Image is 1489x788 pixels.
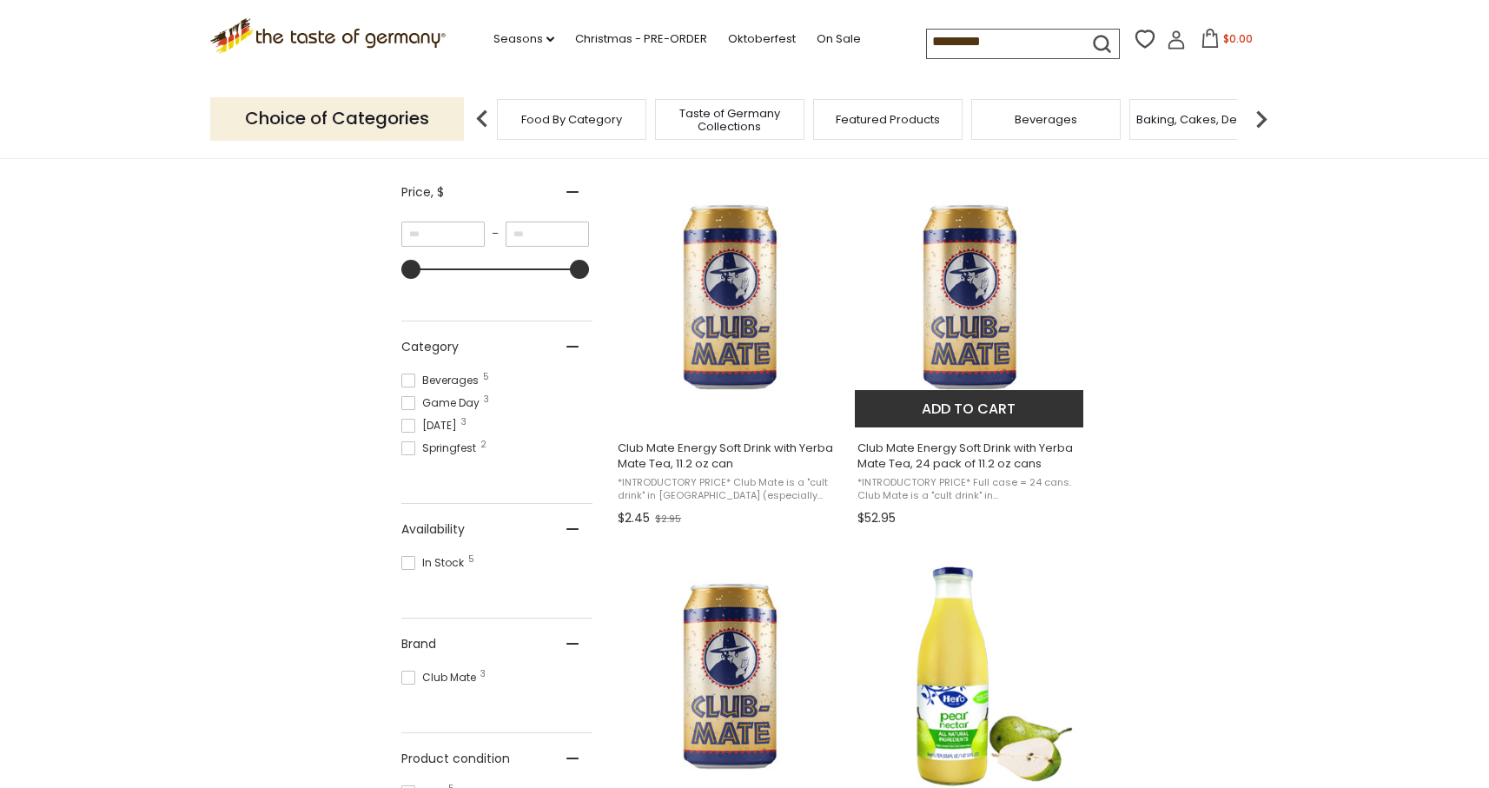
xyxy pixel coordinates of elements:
[431,183,444,201] span: , $
[484,395,489,404] span: 3
[817,30,861,49] a: On Sale
[618,509,650,527] span: $2.45
[618,440,843,472] span: Club Mate Energy Soft Drink with Yerba Mate Tea, 11.2 oz can
[480,440,486,449] span: 2
[857,440,1082,472] span: Club Mate Energy Soft Drink with Yerba Mate Tea, 24 pack of 11.2 oz cans
[521,113,622,126] a: Food By Category
[1244,102,1279,136] img: next arrow
[728,30,796,49] a: Oktoberfest
[855,182,1085,413] img: Club Mate Can
[480,670,486,679] span: 3
[401,338,459,356] span: Category
[618,476,843,503] span: *INTRODUCTORY PRICE* Club Mate is a "cult drink" in [GEOGRAPHIC_DATA] (especially [GEOGRAPHIC_DAT...
[210,97,464,140] p: Choice of Categories
[575,30,707,49] a: Christmas - PRE-ORDER
[1189,29,1263,55] button: $0.00
[401,183,444,202] span: Price
[461,418,467,427] span: 3
[401,373,484,388] span: Beverages
[655,512,681,526] span: $2.95
[660,107,799,133] a: Taste of Germany Collections
[615,182,845,413] img: Club Mate Can
[836,113,940,126] a: Featured Products
[401,750,510,768] span: Product condition
[1223,31,1253,46] span: $0.00
[401,520,465,539] span: Availability
[401,635,436,653] span: Brand
[855,167,1085,532] a: Club Mate Energy Soft Drink with Yerba Mate Tea, 24 pack of 11.2 oz cans
[483,373,489,381] span: 5
[401,395,485,411] span: Game Day
[1136,113,1271,126] a: Baking, Cakes, Desserts
[468,555,474,564] span: 5
[401,418,462,434] span: [DATE]
[401,555,469,571] span: In Stock
[615,167,845,532] a: Club Mate Energy Soft Drink with Yerba Mate Tea, 11.2 oz can
[855,390,1083,427] button: Add to cart
[401,440,481,456] span: Springfest
[1015,113,1077,126] a: Beverages
[857,476,1082,503] span: *INTRODUCTORY PRICE* Full case = 24 cans. Club Mate is a "cult drink" in [GEOGRAPHIC_DATA] (espec...
[857,509,896,527] span: $52.95
[493,30,554,49] a: Seasons
[465,102,500,136] img: previous arrow
[401,670,481,685] span: Club Mate
[485,226,506,242] span: –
